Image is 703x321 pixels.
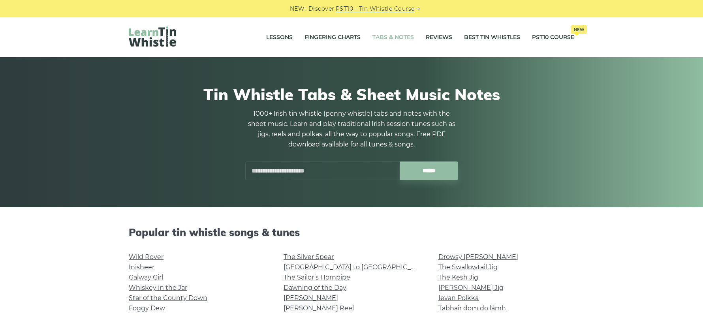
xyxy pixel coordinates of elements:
[129,284,187,291] a: Whiskey in the Jar
[266,28,293,47] a: Lessons
[284,294,338,302] a: [PERSON_NAME]
[532,28,574,47] a: PST10 CourseNew
[372,28,414,47] a: Tabs & Notes
[129,294,207,302] a: Star of the County Down
[438,274,478,281] a: The Kesh Jig
[129,226,574,238] h2: Popular tin whistle songs & tunes
[438,304,506,312] a: Tabhair dom do lámh
[438,263,498,271] a: The Swallowtail Jig
[129,274,163,281] a: Galway Girl
[129,253,164,261] a: Wild Rover
[426,28,452,47] a: Reviews
[305,28,361,47] a: Fingering Charts
[129,304,165,312] a: Foggy Dew
[571,25,587,34] span: New
[438,253,518,261] a: Drowsy [PERSON_NAME]
[438,294,479,302] a: Ievan Polkka
[284,263,429,271] a: [GEOGRAPHIC_DATA] to [GEOGRAPHIC_DATA]
[129,263,154,271] a: Inisheer
[284,253,334,261] a: The Silver Spear
[464,28,520,47] a: Best Tin Whistles
[284,304,354,312] a: [PERSON_NAME] Reel
[284,284,346,291] a: Dawning of the Day
[245,109,458,150] p: 1000+ Irish tin whistle (penny whistle) tabs and notes with the sheet music. Learn and play tradi...
[438,284,504,291] a: [PERSON_NAME] Jig
[129,85,574,104] h1: Tin Whistle Tabs & Sheet Music Notes
[129,26,176,47] img: LearnTinWhistle.com
[284,274,350,281] a: The Sailor’s Hornpipe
